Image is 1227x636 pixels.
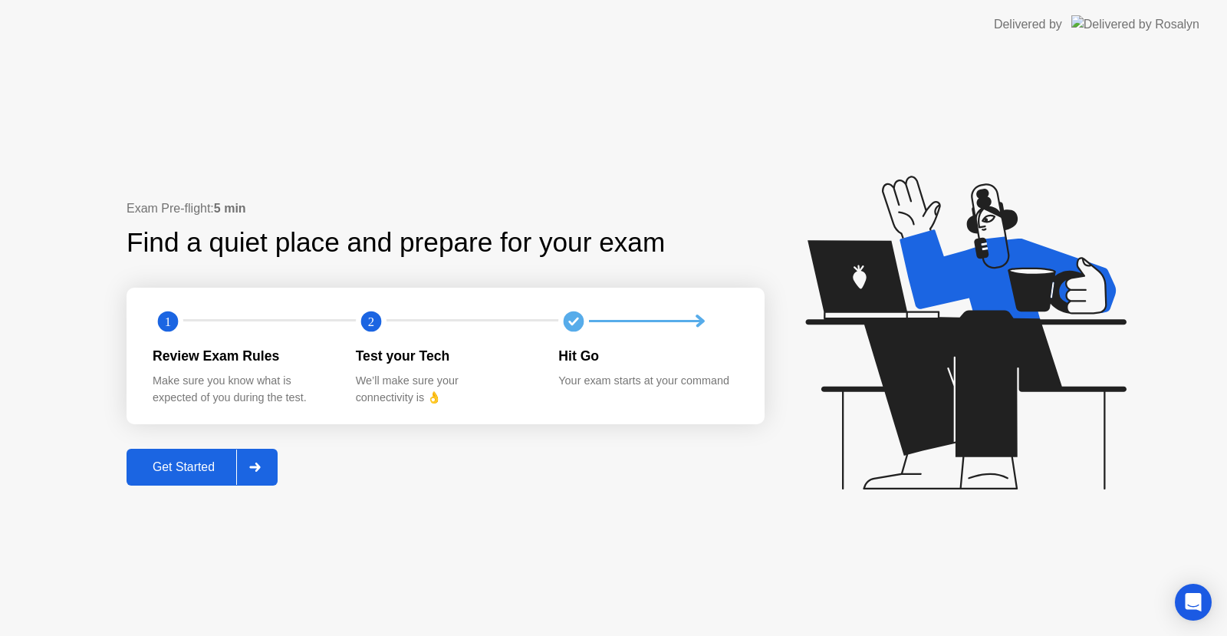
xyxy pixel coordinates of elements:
[1175,584,1212,621] div: Open Intercom Messenger
[558,373,737,390] div: Your exam starts at your command
[131,460,236,474] div: Get Started
[994,15,1062,34] div: Delivered by
[165,314,171,328] text: 1
[356,373,535,406] div: We’ll make sure your connectivity is 👌
[1071,15,1199,33] img: Delivered by Rosalyn
[127,449,278,486] button: Get Started
[356,346,535,366] div: Test your Tech
[127,222,667,263] div: Find a quiet place and prepare for your exam
[368,314,374,328] text: 2
[214,202,246,215] b: 5 min
[127,199,765,218] div: Exam Pre-flight:
[153,373,331,406] div: Make sure you know what is expected of you during the test.
[558,346,737,366] div: Hit Go
[153,346,331,366] div: Review Exam Rules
